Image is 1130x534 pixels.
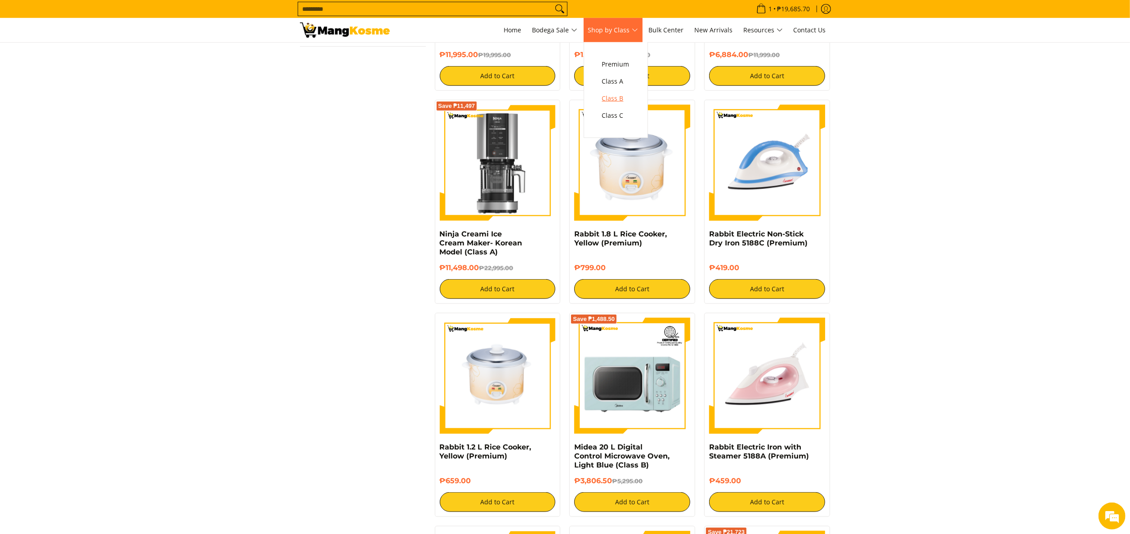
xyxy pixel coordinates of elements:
button: Add to Cart [440,279,556,299]
h6: ₱6,884.00 [709,50,825,59]
span: ₱19,685.70 [776,6,812,12]
img: Midea 20 L Digital Control Microwave Oven, Light Blue (Class B) [574,318,690,434]
del: ₱22,995.00 [479,264,514,271]
div: Chat with us now [47,50,151,62]
h6: ₱419.00 [709,263,825,272]
del: ₱11,999.00 [748,51,780,58]
img: https://mangkosme.com/products/rabbit-eletric-iron-with-steamer-5188a-class-a [709,318,825,434]
button: Add to Cart [709,279,825,299]
a: Bodega Sale [528,18,582,42]
span: Bulk Center [649,26,684,34]
button: Add to Cart [709,492,825,512]
h6: ₱15,980.00 [574,50,690,59]
button: Add to Cart [574,66,690,86]
h6: ₱3,806.50 [574,476,690,485]
a: Shop by Class [584,18,643,42]
a: Class A [598,73,634,90]
a: Rabbit 1.8 L Rice Cooker, Yellow (Premium) [574,230,667,247]
h6: ₱11,498.00 [440,263,556,272]
span: Save ₱1,488.50 [573,316,615,322]
a: Resources [739,18,787,42]
img: https://mangkosme.com/products/rabbit-electric-non-stick-dry-iron-5188c-class-a [709,105,825,221]
img: Small Appliances l Mang Kosme: Home Appliances Warehouse Sale [300,22,390,38]
span: Class A [602,76,630,87]
a: New Arrivals [690,18,737,42]
button: Add to Cart [440,492,556,512]
del: ₱19,995.00 [478,51,511,58]
textarea: Type your message and hit 'Enter' [4,245,171,277]
span: New Arrivals [695,26,733,34]
img: rabbit-1.2-liter-rice-cooker-yellow-full-view-mang-kosme [440,318,556,434]
span: Shop by Class [588,25,638,36]
h6: ₱659.00 [440,476,556,485]
button: Add to Cart [574,492,690,512]
nav: Main Menu [399,18,831,42]
h6: ₱11,995.00 [440,50,556,59]
button: Add to Cart [709,66,825,86]
a: Premium [598,56,634,73]
button: Add to Cart [574,279,690,299]
del: ₱5,295.00 [612,477,643,485]
button: Search [553,2,567,16]
img: ninja-creami-ice-cream-maker-gray-korean-model-full-view-mang-kosme [440,105,556,221]
span: Bodega Sale [532,25,577,36]
span: Contact Us [794,26,826,34]
img: https://mangkosme.com/products/rabbit-1-8-l-rice-cooker-yellow-class-a [574,105,690,221]
a: Rabbit Electric Iron with Steamer 5188A (Premium) [709,443,809,460]
h6: ₱799.00 [574,263,690,272]
a: Class B [598,90,634,107]
a: Class C [598,107,634,124]
a: Rabbit Electric Non-Stick Dry Iron 5188C (Premium) [709,230,808,247]
span: 1 [768,6,774,12]
a: Home [500,18,526,42]
span: Class B [602,93,630,104]
a: Rabbit 1.2 L Rice Cooker, Yellow (Premium) [440,443,532,460]
span: Class C [602,110,630,121]
span: Premium [602,59,630,70]
span: • [754,4,813,14]
span: Resources [744,25,783,36]
h6: ₱459.00 [709,476,825,485]
a: Bulk Center [644,18,688,42]
a: Contact Us [789,18,831,42]
button: Add to Cart [440,66,556,86]
span: Home [504,26,522,34]
a: Ninja Creami Ice Cream Maker- Korean Model (Class A) [440,230,523,256]
div: Minimize live chat window [147,4,169,26]
a: Midea 20 L Digital Control Microwave Oven, Light Blue (Class B) [574,443,670,469]
span: Save ₱11,497 [438,103,475,109]
span: We're online! [52,113,124,204]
